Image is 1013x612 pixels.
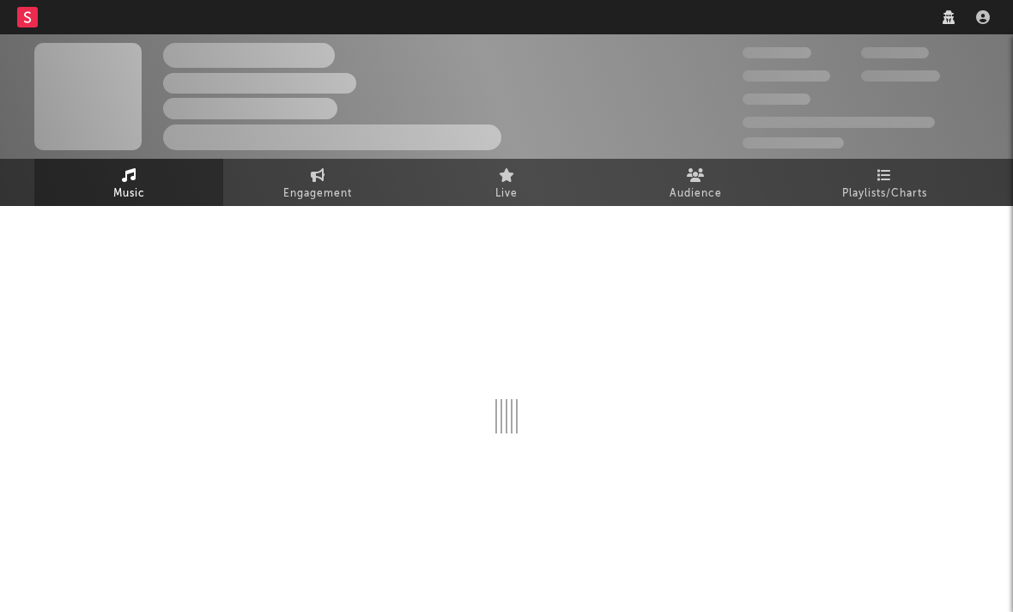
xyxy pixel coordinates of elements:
[34,159,223,206] a: Music
[743,94,810,105] span: 100,000
[743,137,844,148] span: Jump Score: 85.0
[790,159,979,206] a: Playlists/Charts
[842,184,927,204] span: Playlists/Charts
[861,47,929,58] span: 100,000
[743,117,935,128] span: 50,000,000 Monthly Listeners
[743,47,811,58] span: 300,000
[495,184,518,204] span: Live
[113,184,145,204] span: Music
[283,184,352,204] span: Engagement
[601,159,790,206] a: Audience
[223,159,412,206] a: Engagement
[412,159,601,206] a: Live
[861,70,940,82] span: 1,000,000
[743,70,830,82] span: 50,000,000
[670,184,722,204] span: Audience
